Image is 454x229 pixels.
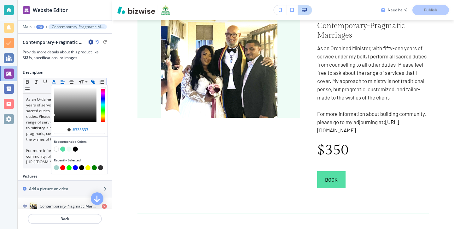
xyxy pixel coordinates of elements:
h3: Need help? [388,7,407,13]
img: Your Logo [161,5,170,15]
h2: Website Editor [33,6,68,14]
img: Drag [23,204,27,208]
button: Add a picture or video [18,181,112,197]
h2: Add a picture or video [29,186,68,192]
h2: Description [23,69,44,75]
button: +3 [36,25,44,29]
img: editor icon [23,6,30,14]
h3: Provide more details about this product like SKUs, specifications, or images [23,49,107,61]
button: Back [28,214,102,224]
h4: Recently Selected [54,158,105,163]
h4: Recommended Colors [54,139,105,144]
button: DragContemporary-Pragmatic Marriages #1 [18,197,112,216]
span: For more information about building community, please go to my adjourning at: [26,148,101,159]
span: As an Ordained Minister, with fifty-one years of service under my belt, I perform all sacred duti... [26,97,103,142]
img: c83a0e4ac50b68d0ddd47ebac7f0c6cb.jpg [137,1,300,118]
span: Book [325,176,338,184]
p: Contemporary-Pragmatic Marriages [52,25,104,29]
a: [URL][DOMAIN_NAME] [26,159,66,165]
h2: Pictures [23,173,38,179]
button: Main [23,25,32,29]
span: Contemporary-Pragmatic Marriages [317,21,407,40]
h4: Contemporary-Pragmatic Marriages #1 [40,203,97,209]
h3: $350 [317,142,429,159]
button: Book [317,171,346,188]
h2: Contemporary-Pragmatic Marriages [23,39,86,45]
button: Contemporary-Pragmatic Marriages [49,24,107,29]
span: For more information about building community, please go to my adjourning at: [317,111,427,125]
span: As an Ordained Minister, with fifty-one years of service under my belt, I perform all sacred duti... [317,45,428,100]
img: Bizwise Logo [117,6,155,14]
p: Back [28,216,101,222]
button: Recommended ColorsRecently Selected [49,78,58,86]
